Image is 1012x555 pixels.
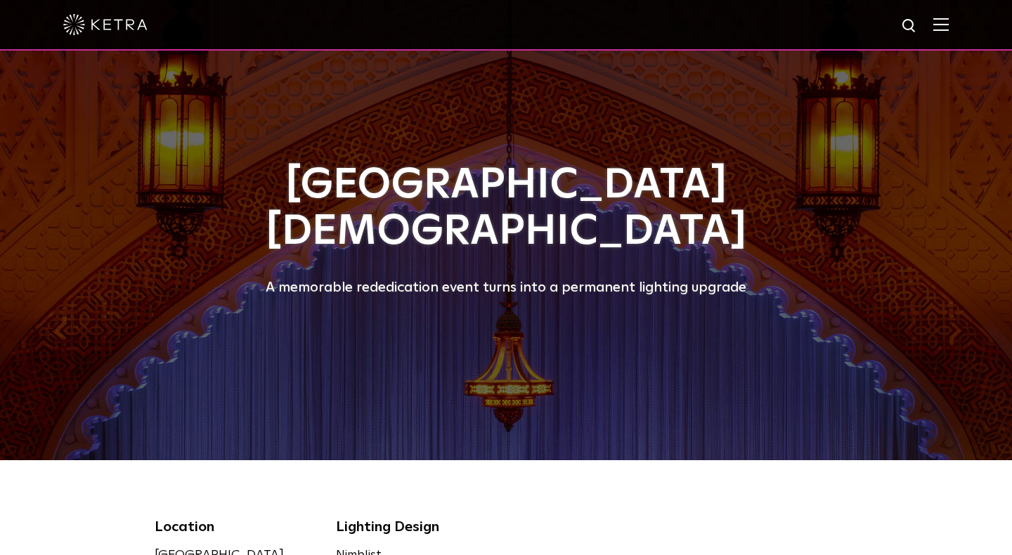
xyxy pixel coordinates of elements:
[155,276,857,299] div: A memorable rededication event turns into a permanent lighting upgrade
[155,162,857,255] h1: [GEOGRAPHIC_DATA][DEMOGRAPHIC_DATA]
[155,516,315,537] div: Location
[933,18,949,31] img: Hamburger%20Nav.svg
[336,516,496,537] div: Lighting Design
[63,14,148,35] img: ketra-logo-2019-white
[901,18,919,35] img: search icon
